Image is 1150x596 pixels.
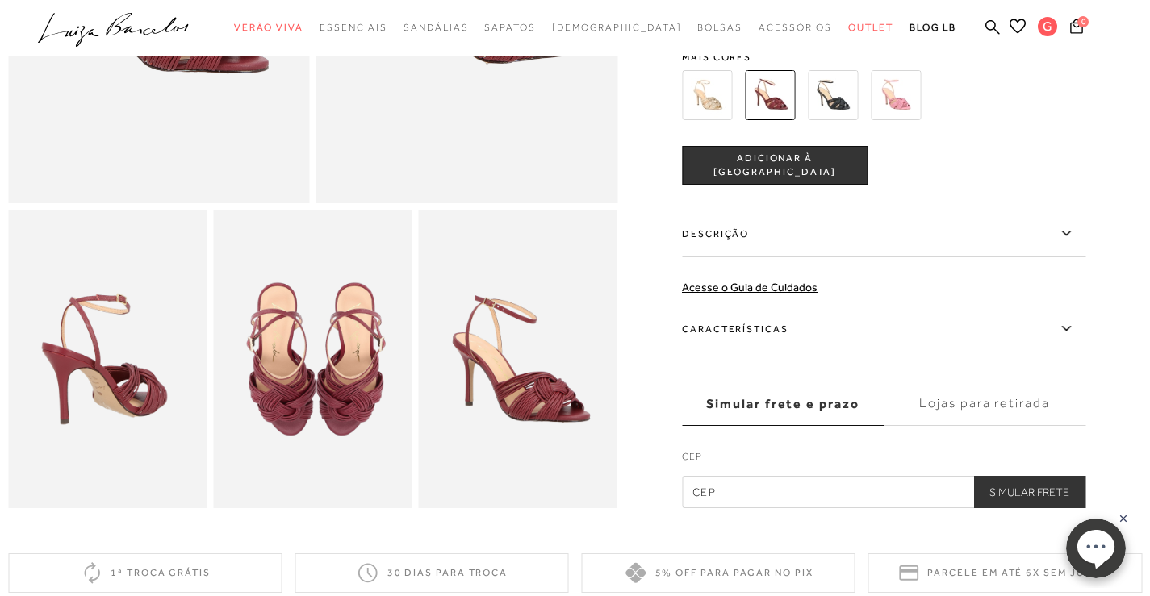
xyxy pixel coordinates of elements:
[910,13,956,43] a: BLOG LB
[884,382,1085,426] label: Lojas para retirada
[682,306,1085,352] label: Características
[1038,17,1057,36] span: G
[848,22,893,33] span: Outlet
[682,70,732,120] img: SANDÁLIA SALTO ALTO MULTITIRAS ROLOTÊ DOURADO
[848,13,893,43] a: categoryNavScreenReaderText
[320,13,387,43] a: categoryNavScreenReaderText
[1077,16,1089,27] span: 0
[404,22,468,33] span: Sandálias
[682,52,1085,62] span: Mais cores
[745,70,795,120] img: SANDÁLIA SALTO ALTO MULTITIRAS ROLOTÊ MARSALA
[682,281,818,294] a: Acesse o Guia de Cuidados
[973,476,1085,508] button: Simular Frete
[871,70,921,120] img: SANDÁLIA SALTO ALTO MULTITIRAS ROLOTÊ ROSA CEREJEIRA
[682,449,1085,472] label: CEP
[295,553,568,593] div: 30 dias para troca
[234,13,303,43] a: categoryNavScreenReaderText
[808,70,858,120] img: SANDÁLIA SALTO ALTO MULTITIRAS ROLOTÊ PRETO
[759,13,832,43] a: categoryNavScreenReaderText
[552,13,682,43] a: noSubCategoriesText
[1031,16,1065,41] button: G
[404,13,468,43] a: categoryNavScreenReaderText
[582,553,855,593] div: 5% off para pagar no PIX
[683,151,867,179] span: ADICIONAR À [GEOGRAPHIC_DATA]
[320,22,387,33] span: Essenciais
[8,210,207,507] img: image
[682,146,868,185] button: ADICIONAR À [GEOGRAPHIC_DATA]
[697,13,742,43] a: categoryNavScreenReaderText
[8,553,282,593] div: 1ª troca grátis
[682,476,1085,508] input: CEP
[697,22,742,33] span: Bolsas
[234,22,303,33] span: Verão Viva
[484,13,535,43] a: categoryNavScreenReaderText
[910,22,956,33] span: BLOG LB
[759,22,832,33] span: Acessórios
[419,210,617,507] img: image
[868,553,1142,593] div: Parcele em até 6x sem juros*
[682,382,884,426] label: Simular frete e prazo
[682,210,1085,257] label: Descrição
[1065,18,1088,40] button: 0
[552,22,682,33] span: [DEMOGRAPHIC_DATA]
[484,22,535,33] span: Sapatos
[213,210,412,507] img: image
